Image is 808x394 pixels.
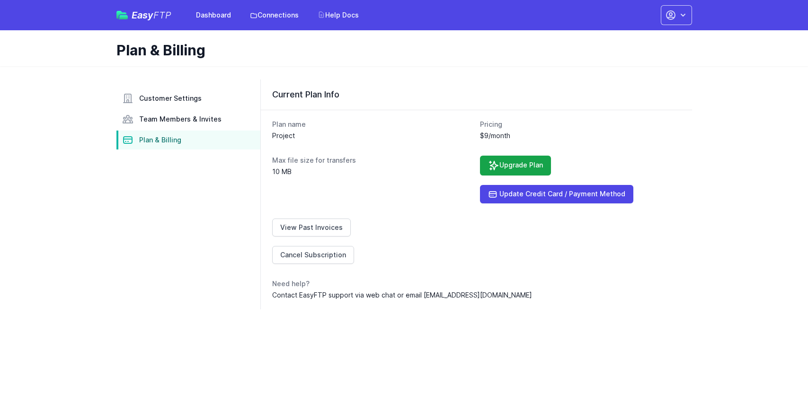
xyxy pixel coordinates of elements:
[272,131,473,140] dd: Project
[272,290,681,300] dd: Contact EasyFTP support via web chat or email [EMAIL_ADDRESS][DOMAIN_NAME]
[244,7,304,24] a: Connections
[139,114,222,124] span: Team Members & Invites
[116,110,260,129] a: Team Members & Invites
[272,167,473,176] dd: 10 MB
[312,7,364,24] a: Help Docs
[116,131,260,149] a: Plan & Billing
[190,7,237,24] a: Dashboard
[480,185,633,203] a: Update Credit Card / Payment Method
[116,11,128,19] img: easyftp_logo.png
[272,219,351,236] a: View Past Invoices
[132,10,171,20] span: Easy
[480,156,551,175] a: Upgrade Plan
[272,120,473,129] dt: Plan name
[272,89,681,100] h3: Current Plan Info
[139,135,181,145] span: Plan & Billing
[480,131,681,140] dd: $9/month
[480,120,681,129] dt: Pricing
[116,89,260,108] a: Customer Settings
[272,156,473,165] dt: Max file size for transfers
[272,279,681,289] dt: Need help?
[153,9,171,21] span: FTP
[139,94,202,103] span: Customer Settings
[116,42,684,59] h1: Plan & Billing
[116,10,171,20] a: EasyFTP
[272,246,354,264] a: Cancel Subscription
